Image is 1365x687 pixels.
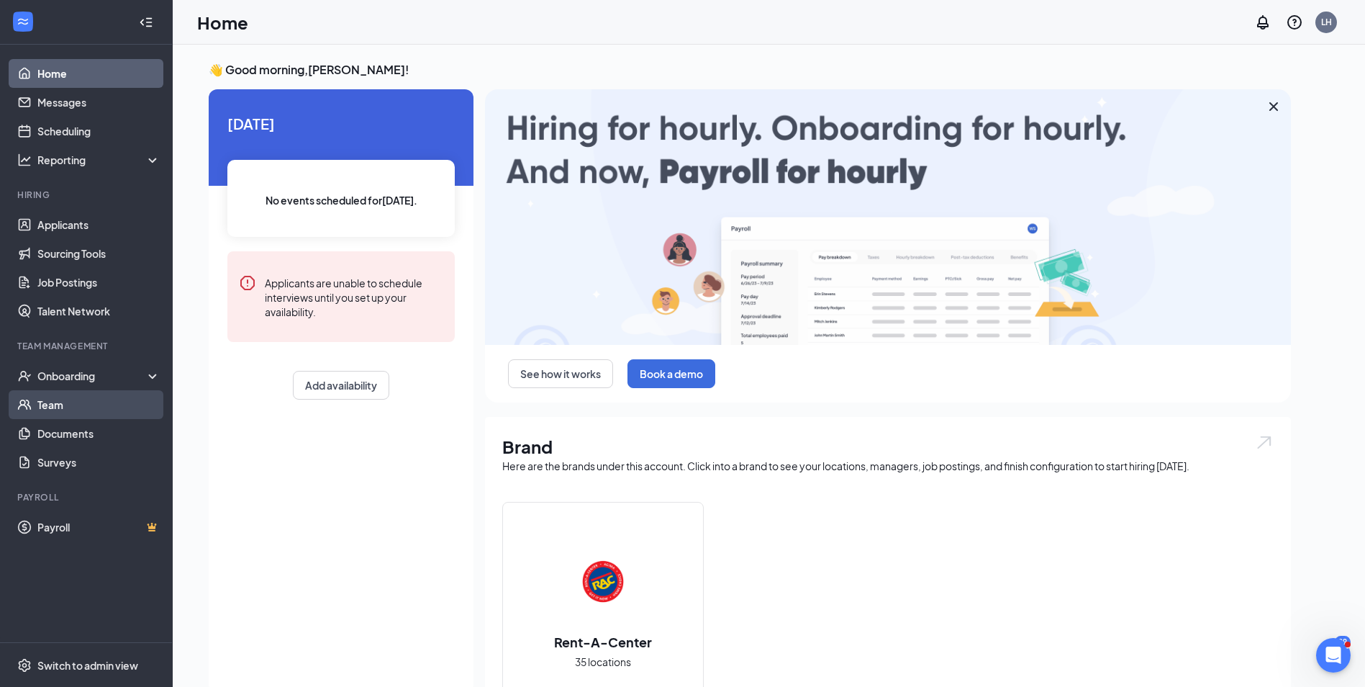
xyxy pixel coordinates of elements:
a: Scheduling [37,117,160,145]
div: Reporting [37,153,161,167]
a: Job Postings [37,268,160,297]
div: Hiring [17,189,158,201]
a: Surveys [37,448,160,477]
h1: Brand [502,434,1274,459]
svg: Notifications [1254,14,1271,31]
h3: 👋 Good morning, [PERSON_NAME] ! [209,62,1291,78]
a: Messages [37,88,160,117]
a: PayrollCrown [37,513,160,542]
button: Add availability [293,371,389,400]
iframe: Intercom live chat [1316,638,1351,673]
svg: WorkstreamLogo [16,14,30,29]
svg: UserCheck [17,369,32,383]
svg: Error [239,274,256,292]
h2: Rent-A-Center [540,633,666,651]
svg: QuestionInfo [1286,14,1303,31]
div: Here are the brands under this account. Click into a brand to see your locations, managers, job p... [502,459,1274,473]
div: LH [1321,16,1332,28]
div: Switch to admin view [37,658,138,673]
div: Applicants are unable to schedule interviews until you set up your availability. [265,274,443,319]
a: Applicants [37,210,160,239]
div: Payroll [17,491,158,503]
a: Team [37,390,160,419]
svg: Collapse [139,15,153,30]
a: Documents [37,419,160,448]
img: payroll-large.gif [485,89,1291,345]
div: Team Management [17,340,158,352]
div: Onboarding [37,369,148,383]
span: [DATE] [227,112,455,135]
div: 89 [1335,636,1351,648]
span: 35 locations [575,654,631,670]
svg: Settings [17,658,32,673]
button: See how it works [508,359,613,388]
a: Home [37,59,160,88]
img: Rent-A-Center [557,535,649,627]
svg: Analysis [17,153,32,167]
a: Sourcing Tools [37,239,160,268]
svg: Cross [1265,98,1282,115]
button: Book a demo [627,359,715,388]
img: open.6027fd2a22e1237b5b06.svg [1255,434,1274,451]
a: Talent Network [37,297,160,325]
span: No events scheduled for [DATE] . [266,192,417,208]
h1: Home [197,10,248,35]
